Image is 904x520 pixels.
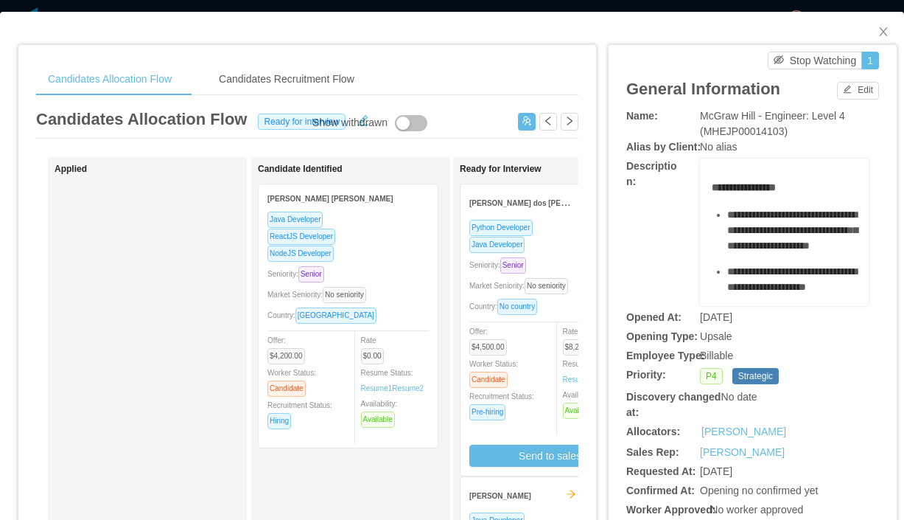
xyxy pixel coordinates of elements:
[700,110,845,137] span: McGraw Hill - Engineer: Level 4 (MHEJP00014103)
[700,330,732,342] span: Upsale
[563,374,595,385] a: Resume1
[626,110,658,122] b: Name:
[36,107,247,131] article: Candidates Allocation Flow
[361,400,401,423] span: Availability:
[469,372,508,388] span: Candidate
[518,113,536,131] button: icon: usergroup-add
[460,164,666,175] h1: Ready for Interview
[55,164,261,175] h1: Applied
[469,261,532,269] span: Seniority:
[700,485,818,496] span: Opening no confirmed yet
[721,391,757,403] span: No date
[267,381,306,397] span: Candidate
[267,291,372,299] span: Market Seniority:
[323,287,366,303] span: No seniority
[863,12,904,53] button: Close
[710,504,803,516] span: No worker approved
[566,489,576,499] span: arrow-right
[361,348,384,364] span: $0.00
[361,336,390,360] span: Rate
[267,212,323,228] span: Java Developer
[700,465,732,477] span: [DATE]
[469,327,513,351] span: Offer:
[626,330,698,342] b: Opening Type:
[267,229,335,245] span: ReactJS Developer
[837,82,879,100] button: icon: editEdit
[561,113,578,131] button: icon: right
[497,299,537,315] span: No country
[525,278,568,294] span: No seniority
[267,195,393,203] strong: [PERSON_NAME] [PERSON_NAME]
[469,492,531,500] strong: [PERSON_NAME]
[36,63,183,96] div: Candidates Allocation Flow
[312,115,388,131] div: Show withdrawn
[626,391,721,418] b: Discovery changed at:
[626,311,681,323] b: Opened At:
[267,246,334,262] span: NodeJS Developer
[469,282,574,290] span: Market Seniority:
[563,327,606,351] span: Rate
[267,369,316,392] span: Worker Status:
[563,339,600,356] span: $8,272.00
[712,180,858,327] div: rdw-editor
[626,426,680,437] b: Allocators:
[861,52,879,69] button: 1
[267,401,332,425] span: Recruitment Status:
[469,392,534,416] span: Recruitment Status:
[700,141,737,153] span: No alias
[701,424,786,440] a: [PERSON_NAME]
[500,257,526,274] span: Senior
[563,403,597,419] span: Available
[469,196,610,208] strong: [PERSON_NAME] dos [PERSON_NAME]
[469,220,533,236] span: Python Developer
[267,336,311,360] span: Offer:
[563,360,615,384] span: Resume Status:
[626,504,715,516] b: Worker Approved:
[267,348,305,364] span: $4,200.00
[469,302,543,311] span: Country:
[392,383,424,394] a: Resume2
[267,270,330,278] span: Seniority:
[563,391,603,415] span: Availability:
[351,111,375,126] button: icon: edit
[295,308,376,324] span: [GEOGRAPHIC_DATA]
[258,114,346,130] span: Ready for interview
[700,159,869,306] div: rdw-wrapper
[267,311,382,319] span: Country:
[626,77,780,101] article: General Information
[469,404,505,420] span: Pre-hiring
[267,413,291,429] span: Hiring
[626,141,701,153] b: Alias by Client:
[626,446,679,458] b: Sales Rep:
[732,368,779,384] span: Strategic
[207,63,366,96] div: Candidates Recruitment Flow
[539,113,557,131] button: icon: left
[469,360,518,384] span: Worker Status:
[469,237,525,253] span: Java Developer
[700,446,785,458] a: [PERSON_NAME]
[361,383,393,394] a: Resume1
[469,445,631,467] button: Send to sales
[361,412,395,428] span: Available
[626,350,704,361] b: Employee Type:
[626,485,695,496] b: Confirmed At:
[626,160,676,187] b: Description:
[700,311,732,323] span: [DATE]
[361,369,424,392] span: Resume Status:
[768,52,863,69] button: icon: eye-invisibleStop Watching
[700,350,733,361] span: Billable
[626,369,666,381] b: Priority:
[626,465,695,477] b: Requested At:
[877,26,889,38] i: icon: close
[298,266,324,282] span: Senior
[700,368,723,384] span: P4
[258,164,464,175] h1: Candidate Identified
[469,339,507,356] span: $4,500.00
